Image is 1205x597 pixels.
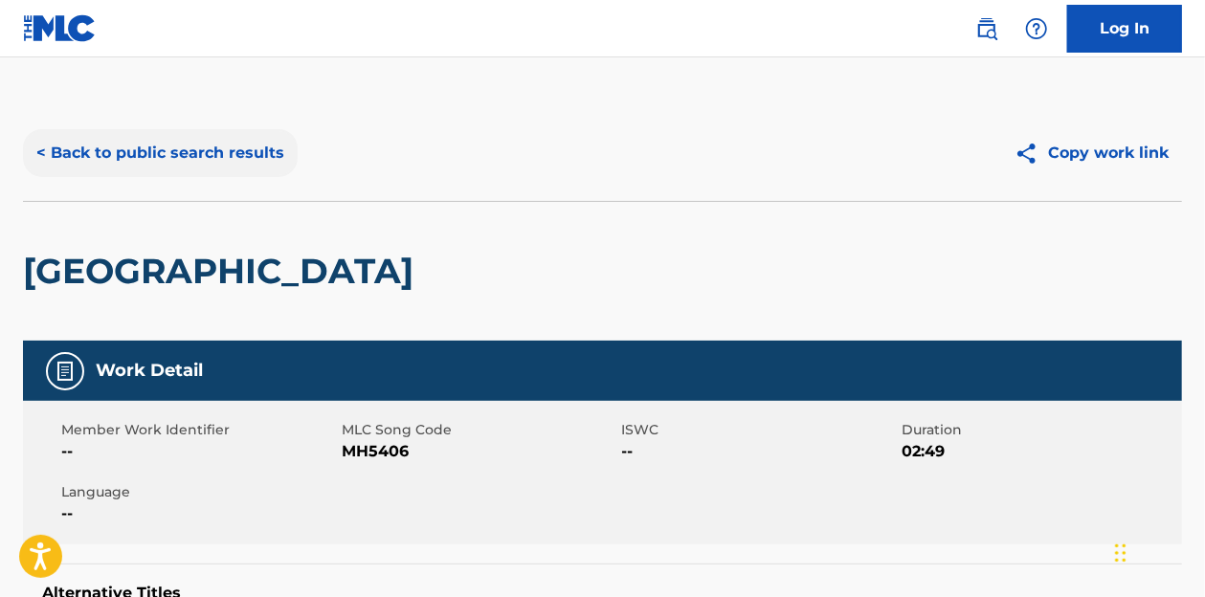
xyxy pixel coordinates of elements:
[622,420,898,440] span: ISWC
[23,250,423,293] h2: [GEOGRAPHIC_DATA]
[342,440,617,463] span: MH5406
[902,440,1177,463] span: 02:49
[61,482,337,502] span: Language
[342,420,617,440] span: MLC Song Code
[23,129,298,177] button: < Back to public search results
[1025,17,1048,40] img: help
[54,360,77,383] img: Work Detail
[1115,524,1127,582] div: Drag
[968,10,1006,48] a: Public Search
[1017,10,1056,48] div: Help
[1001,129,1182,177] button: Copy work link
[975,17,998,40] img: search
[61,502,337,525] span: --
[23,14,97,42] img: MLC Logo
[1015,142,1048,166] img: Copy work link
[1109,505,1205,597] iframe: Chat Widget
[622,440,898,463] span: --
[96,360,203,382] h5: Work Detail
[1067,5,1182,53] a: Log In
[61,420,337,440] span: Member Work Identifier
[902,420,1177,440] span: Duration
[61,440,337,463] span: --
